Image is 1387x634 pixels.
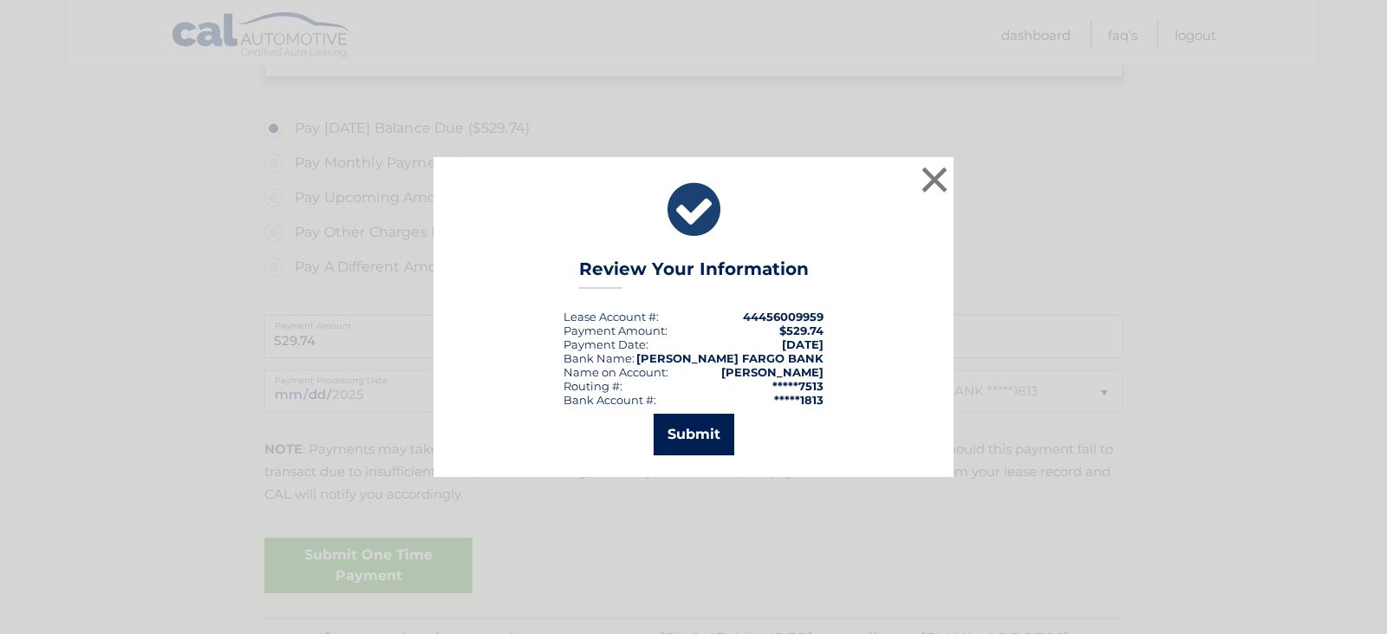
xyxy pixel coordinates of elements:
div: Name on Account: [563,365,668,379]
span: Payment Date [563,337,646,351]
strong: [PERSON_NAME] FARGO BANK [636,351,824,365]
div: Routing #: [563,379,622,393]
button: Submit [654,414,734,455]
strong: 44456009959 [743,310,824,324]
div: Bank Name: [563,351,635,365]
div: Lease Account #: [563,310,659,324]
span: [DATE] [782,337,824,351]
h3: Review Your Information [579,258,809,289]
div: Bank Account #: [563,393,656,407]
button: × [917,162,952,197]
div: Payment Amount: [563,324,667,337]
span: $529.74 [779,324,824,337]
strong: [PERSON_NAME] [721,365,824,379]
div: : [563,337,648,351]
